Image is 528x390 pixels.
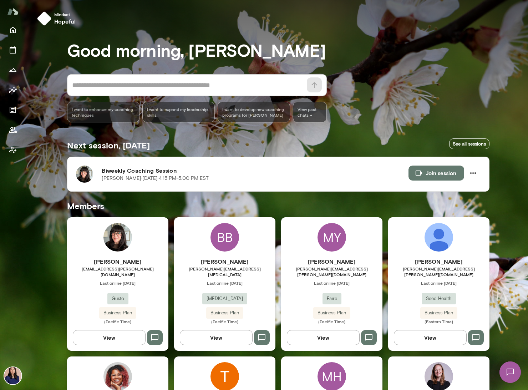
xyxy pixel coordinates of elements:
span: (Eastern Time) [388,319,489,324]
span: (Pacific Time) [67,319,168,324]
span: Last online [DATE] [388,280,489,286]
button: Documents [6,103,20,117]
h6: [PERSON_NAME] [67,257,168,266]
span: Last online [DATE] [174,280,275,286]
button: Insights [6,83,20,97]
span: I want to enhance my coaching techniques [72,106,135,118]
h5: Next session, [DATE] [67,140,150,151]
button: View [73,330,146,345]
img: Leah Kim [4,367,21,384]
span: [PERSON_NAME][EMAIL_ADDRESS][MEDICAL_DATA] [174,266,275,277]
div: I want to enhance my coaching techniques [67,102,139,122]
a: See all sessions [449,138,489,150]
button: View [394,330,467,345]
span: (Pacific Time) [281,319,382,324]
span: View past chats -> [293,102,327,122]
h6: Biweekly Coaching Session [102,166,408,175]
img: Jennie Becker [425,223,453,252]
button: Home [6,23,20,37]
span: Business Plan [420,309,457,316]
h6: [PERSON_NAME] [281,257,382,266]
button: Join session [408,166,464,181]
div: MY [318,223,346,252]
span: [MEDICAL_DATA] [202,295,247,302]
span: [PERSON_NAME][EMAIL_ADDRESS][PERSON_NAME][DOMAIN_NAME] [281,266,382,277]
img: Jadyn Aguilar [103,223,132,252]
button: View [180,330,253,345]
button: Growth Plan [6,63,20,77]
div: BB [210,223,239,252]
span: I want to develop new coaching programs for [PERSON_NAME] [222,106,285,118]
button: Sessions [6,43,20,57]
h6: hopeful [54,17,76,26]
span: Faire [323,295,341,302]
span: [PERSON_NAME][EMAIL_ADDRESS][PERSON_NAME][DOMAIN_NAME] [388,266,489,277]
h3: Good morning, [PERSON_NAME] [67,40,489,60]
div: I want to develop new coaching programs for [PERSON_NAME] [218,102,290,122]
span: Gusto [107,295,128,302]
span: Business Plan [99,309,136,316]
button: Mindsethopeful [34,9,81,29]
span: Last online [DATE] [281,280,382,286]
button: Client app [6,143,20,157]
span: [EMAIL_ADDRESS][PERSON_NAME][DOMAIN_NAME] [67,266,168,277]
span: Last online [DATE] [67,280,168,286]
span: I want to expand my leadership skills [147,106,210,118]
span: Business Plan [313,309,350,316]
button: Members [6,123,20,137]
img: Mento [7,5,19,18]
div: I want to expand my leadership skills [142,102,215,122]
span: Seed Health [422,295,456,302]
img: mindset [37,11,51,26]
button: View [287,330,360,345]
span: Business Plan [206,309,243,316]
p: [PERSON_NAME] · [DATE] · 4:15 PM-5:00 PM EST [102,175,209,182]
span: Mindset [54,11,76,17]
h5: Members [67,200,489,212]
h6: [PERSON_NAME] [388,257,489,266]
span: (Pacific Time) [174,319,275,324]
h6: [PERSON_NAME] [174,257,275,266]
